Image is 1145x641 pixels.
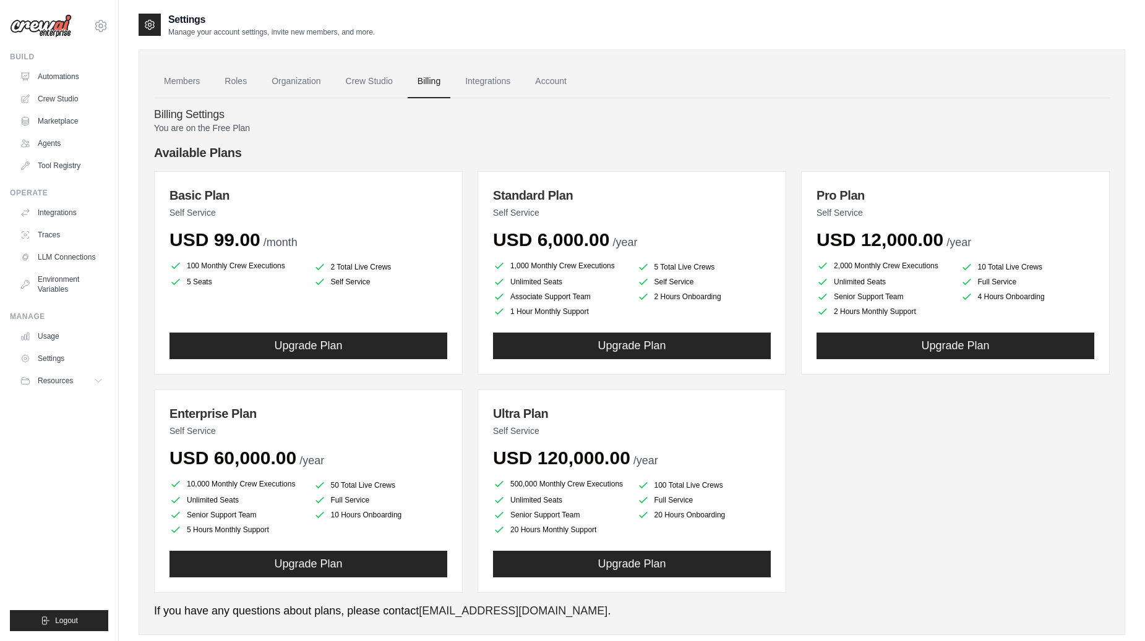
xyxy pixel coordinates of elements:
p: You are on the Free Plan [154,122,1110,134]
li: Self Service [637,276,771,288]
h3: Enterprise Plan [169,405,447,422]
a: Agents [15,134,108,153]
span: Resources [38,376,73,386]
a: Marketplace [15,111,108,131]
a: Automations [15,67,108,87]
a: Account [525,65,577,98]
button: Upgrade Plan [169,333,447,359]
li: 20 Hours Onboarding [637,509,771,521]
button: Upgrade Plan [493,333,771,359]
li: 100 Monthly Crew Executions [169,258,304,273]
button: Upgrade Plan [493,551,771,577]
a: Crew Studio [15,89,108,109]
h3: Standard Plan [493,187,771,204]
span: /year [946,236,971,248]
li: 100 Total Live Crews [637,479,771,491]
li: Unlimited Seats [493,494,627,506]
a: Settings [15,349,108,368]
a: Billing [408,65,450,98]
li: 500,000 Monthly Crew Executions [493,477,627,491]
span: /year [633,454,658,467]
img: Logo [10,14,72,38]
a: Usage [15,326,108,346]
a: Members [154,65,210,98]
span: USD 6,000.00 [493,229,609,250]
li: Unlimited Seats [817,276,951,288]
a: Tool Registry [15,156,108,176]
li: Senior Support Team [169,509,304,521]
li: 10 Total Live Crews [961,261,1095,273]
span: /month [264,236,298,248]
p: Self Service [169,425,447,437]
li: 5 Total Live Crews [637,261,771,273]
p: Self Service [817,206,1094,219]
li: Full Service [961,276,1095,288]
a: Integrations [455,65,520,98]
li: 5 Seats [169,276,304,288]
a: LLM Connections [15,247,108,267]
li: Full Service [637,494,771,506]
a: Integrations [15,203,108,223]
button: Upgrade Plan [817,333,1094,359]
p: Manage your account settings, invite new members, and more. [168,27,375,37]
li: Full Service [314,494,448,506]
li: Unlimited Seats [169,494,304,506]
h2: Settings [168,12,375,27]
span: USD 12,000.00 [817,229,943,250]
span: USD 120,000.00 [493,448,630,468]
p: Self Service [169,206,447,219]
span: USD 99.00 [169,229,260,250]
li: Senior Support Team [817,291,951,303]
a: Environment Variables [15,270,108,299]
a: [EMAIL_ADDRESS][DOMAIN_NAME] [419,605,607,617]
h3: Pro Plan [817,187,1094,204]
h3: Ultra Plan [493,405,771,422]
li: 2,000 Monthly Crew Executions [817,258,951,273]
p: Self Service [493,206,771,219]
div: Manage [10,312,108,321]
div: Build [10,52,108,62]
span: /year [612,236,637,248]
li: 10,000 Monthly Crew Executions [169,477,304,491]
li: 2 Hours Monthly Support [817,305,951,318]
li: Unlimited Seats [493,276,627,288]
h4: Available Plans [154,144,1110,161]
span: USD 60,000.00 [169,448,296,468]
li: 1,000 Monthly Crew Executions [493,258,627,273]
p: If you have any questions about plans, please contact . [154,603,1110,619]
li: 5 Hours Monthly Support [169,524,304,536]
li: 50 Total Live Crews [314,479,448,491]
span: Logout [55,616,78,626]
li: 2 Hours Onboarding [637,291,771,303]
button: Logout [10,610,108,631]
li: 2 Total Live Crews [314,261,448,273]
a: Traces [15,225,108,245]
li: 10 Hours Onboarding [314,509,448,521]
li: 20 Hours Monthly Support [493,524,627,536]
span: /year [299,454,324,467]
h4: Billing Settings [154,108,1110,122]
button: Upgrade Plan [169,551,447,577]
li: 1 Hour Monthly Support [493,305,627,318]
li: Associate Support Team [493,291,627,303]
button: Resources [15,371,108,391]
li: 4 Hours Onboarding [961,291,1095,303]
a: Organization [262,65,330,98]
h3: Basic Plan [169,187,447,204]
p: Self Service [493,425,771,437]
a: Crew Studio [336,65,403,98]
div: Operate [10,188,108,198]
li: Self Service [314,276,448,288]
a: Roles [215,65,257,98]
li: Senior Support Team [493,509,627,521]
